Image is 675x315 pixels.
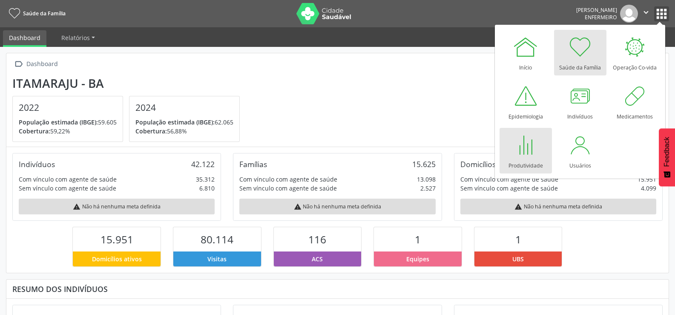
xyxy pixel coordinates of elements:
[73,203,80,211] i: warning
[420,184,436,193] div: 2.527
[312,254,323,263] span: ACS
[19,127,50,135] span: Cobertura:
[19,118,117,127] p: 59.605
[19,175,117,184] div: Com vínculo com agente de saúde
[641,8,651,17] i: 
[294,203,302,211] i: warning
[239,199,435,214] div: Não há nenhuma meta definida
[500,30,552,75] a: Início
[417,175,436,184] div: 13.098
[12,58,25,70] i: 
[19,127,117,136] p: 59,22%
[19,118,98,126] span: População estimada (IBGE):
[654,6,669,21] button: apps
[512,254,524,263] span: UBS
[191,159,215,169] div: 42.122
[196,175,215,184] div: 35.312
[554,79,606,124] a: Indivíduos
[25,58,59,70] div: Dashboard
[199,184,215,193] div: 6.810
[135,118,215,126] span: População estimada (IBGE):
[609,30,661,75] a: Operação Co-vida
[19,102,117,113] h4: 2022
[500,79,552,124] a: Epidemiologia
[6,6,66,20] a: Saúde da Família
[460,199,656,214] div: Não há nenhuma meta definida
[3,30,46,47] a: Dashboard
[239,175,337,184] div: Com vínculo com agente de saúde
[12,58,59,70] a:  Dashboard
[415,232,421,246] span: 1
[201,232,233,246] span: 80.114
[576,6,617,14] div: [PERSON_NAME]
[12,76,246,90] div: Itamaraju - BA
[638,175,656,184] div: 15.951
[55,30,101,45] a: Relatórios
[514,203,522,211] i: warning
[554,30,606,75] a: Saúde da Família
[92,254,142,263] span: Domicílios ativos
[19,199,215,214] div: Não há nenhuma meta definida
[19,184,116,193] div: Sem vínculo com agente de saúde
[406,254,429,263] span: Equipes
[308,232,326,246] span: 116
[609,79,661,124] a: Medicamentos
[135,102,233,113] h4: 2024
[585,14,617,21] span: Enfermeiro
[638,5,654,23] button: 
[135,127,167,135] span: Cobertura:
[23,10,66,17] span: Saúde da Família
[412,159,436,169] div: 15.625
[460,175,558,184] div: Com vínculo com agente de saúde
[135,118,233,127] p: 62.065
[239,184,337,193] div: Sem vínculo com agente de saúde
[460,184,558,193] div: Sem vínculo com agente de saúde
[663,137,671,167] span: Feedback
[515,232,521,246] span: 1
[659,128,675,186] button: Feedback - Mostrar pesquisa
[500,128,552,173] a: Produtividade
[135,127,233,136] p: 56,88%
[101,232,133,246] span: 15.951
[641,184,656,193] div: 4.099
[207,254,227,263] span: Visitas
[12,284,663,294] div: Resumo dos indivíduos
[554,128,606,173] a: Usuários
[19,159,55,169] div: Indivíduos
[460,159,496,169] div: Domicílios
[61,34,90,42] span: Relatórios
[239,159,267,169] div: Famílias
[620,5,638,23] img: img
